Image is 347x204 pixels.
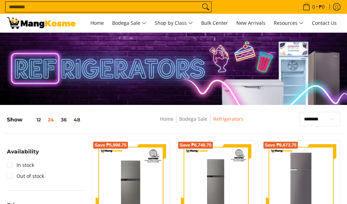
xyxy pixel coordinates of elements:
a: New Arrivals [233,14,269,32]
a: Bulk Center [198,14,231,32]
span: New Arrivals [236,20,265,26]
img: Bodega Sale Refrigerator l Mang Kosme: Home Appliances Warehouse Sale | Page 2 [7,17,76,29]
a: Bodega Sale [109,14,150,32]
span: Resources [274,19,304,28]
span: Availability [7,149,39,154]
span: Home [90,20,104,26]
a: In stock [7,160,34,171]
summary: Open [7,149,39,160]
nav: Main Menu [83,14,340,32]
span: 0 [311,4,316,9]
button: 36 [57,117,70,122]
span: Bulk Center [201,20,228,26]
span: Shop by Class [155,19,193,28]
span: Bodega Sale [112,19,147,28]
span: Save ₱6,748.75 [180,143,212,147]
span: Save ₱8,673.75 [265,143,297,147]
a: Home [160,116,173,122]
a: Out of stock [7,171,44,182]
span: ₱0 [318,4,326,9]
button: 12 [23,117,44,122]
a: Resources [270,14,307,32]
a: Refrigerators [213,116,243,122]
nav: Breadcrumbs [126,115,277,130]
span: Contact Us [312,20,337,26]
a: Home [87,14,107,32]
h5: Show [7,116,84,123]
a: Shop by Class [151,14,196,32]
span: • [301,3,327,11]
span: Save ₱5,998.75 [95,143,127,147]
a: Contact Us [308,14,340,32]
button: 24 [44,117,57,122]
button: 48 [70,117,84,122]
button: Search [200,2,211,12]
a: Bodega Sale [179,116,207,122]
